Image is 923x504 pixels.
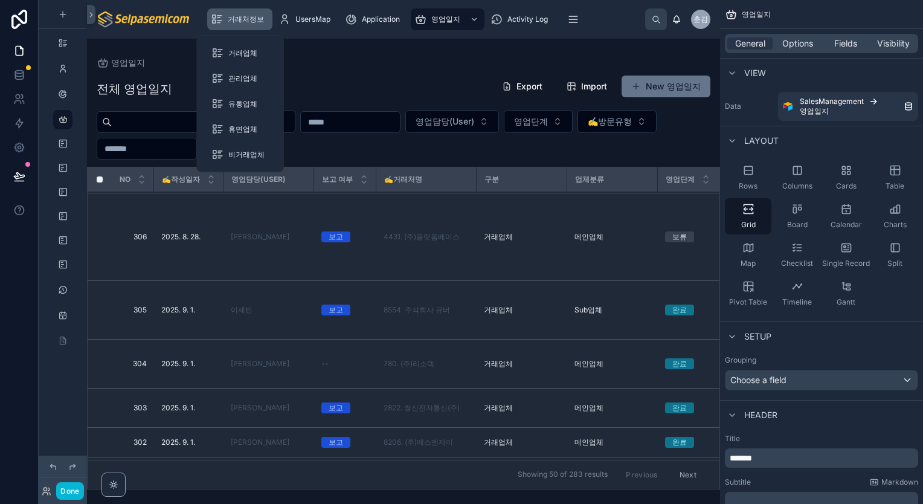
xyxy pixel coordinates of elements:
a: 메인업체 [574,403,651,413]
a: Markdown [869,477,918,487]
a: 완료 [665,358,722,369]
span: Split [887,259,902,268]
a: [PERSON_NAME] [231,359,307,369]
label: Grouping [725,355,756,365]
a: Sub업체 [574,305,651,315]
button: Split [872,237,918,273]
div: 보고 [329,231,343,242]
span: Gantt [837,297,855,307]
span: Application [362,15,400,24]
span: 보고 여부 [322,175,353,184]
span: 거래처정보 [228,15,264,24]
a: 관리업체 [204,68,277,89]
span: 휴면업체 [228,124,257,134]
span: Activity Log [507,15,548,24]
span: SalesManagement [800,97,864,106]
button: Gantt [823,276,869,312]
span: Board [787,220,808,230]
a: 메인업체 [574,438,651,447]
span: 메인업체 [574,359,603,369]
span: UsersMap [295,15,330,24]
span: 거래업체 [484,438,513,447]
div: 보류 [672,231,687,242]
a: 완료 [665,402,722,413]
a: [PERSON_NAME] [231,438,289,447]
span: 관리업체 [228,74,257,83]
a: 영업일지 [411,8,484,30]
button: Select Button [504,110,573,133]
span: ✍️거래처명 [384,175,422,184]
a: 2822. 쌍신전자통신(주) [384,403,469,413]
span: Grid [741,220,756,230]
button: Checklist [774,237,820,273]
span: Map [741,259,756,268]
a: 이세빈 [231,305,307,315]
span: 영업담당(User) [416,115,474,128]
a: 보고 [321,231,369,242]
button: Charts [872,198,918,234]
span: 거래업체 [484,403,513,413]
button: Timeline [774,276,820,312]
a: 휴면업체 [204,118,277,140]
a: 이세빈 [231,305,252,315]
a: 유통업체 [204,93,277,115]
span: 영업담당(User) [231,175,286,184]
span: Timeline [782,297,812,307]
span: Charts [884,220,907,230]
span: Fields [834,37,857,50]
div: 완료 [672,358,687,369]
span: Markdown [881,477,918,487]
div: 보고 [329,402,343,413]
button: Columns [774,160,820,196]
a: 완료 [665,437,722,448]
span: 303 [126,403,147,413]
span: Sub업체 [574,305,602,315]
span: 영업단계 [666,175,695,184]
span: 업체분류 [575,175,604,184]
a: 780. (주)리소텍 [384,359,434,369]
a: 8206. (주)에스엔제이 [384,438,453,447]
label: Data [725,102,773,111]
a: 2025. 9. 1. [161,305,216,315]
span: Setup [744,331,771,343]
a: 306 [126,232,147,242]
button: Table [872,160,918,196]
span: 춘김 [693,15,708,24]
button: Choose a field [725,370,918,390]
span: Rows [739,181,757,191]
a: Activity Log [487,8,556,30]
span: Layout [744,135,779,147]
a: 거래업체 [484,403,560,413]
span: -- [321,359,329,369]
a: [PERSON_NAME] [231,403,307,413]
span: ✍️방문유형 [588,115,632,128]
a: 2025. 8. 28. [161,232,216,242]
a: [PERSON_NAME] [231,403,289,413]
a: 2822. 쌍신전자통신(주) [384,403,460,413]
span: Import [581,80,607,92]
button: Calendar [823,198,869,234]
span: 거래업체 [484,232,513,242]
div: Choose a field [725,370,918,390]
span: 2025. 9. 1. [161,359,195,369]
img: App logo [97,10,191,29]
span: 메인업체 [574,403,603,413]
a: UsersMap [275,8,339,30]
button: Import [557,76,617,97]
span: 메인업체 [574,232,603,242]
a: 304 [126,359,147,369]
a: 메인업체 [574,359,651,369]
button: Cards [823,160,869,196]
div: 완료 [672,437,687,448]
button: Single Record [823,237,869,273]
a: [PERSON_NAME] [231,232,289,242]
a: 거래업체 [484,305,560,315]
a: 4431. (주)플랫폼베이스 [384,232,460,242]
span: 2025. 9. 1. [161,438,195,447]
a: -- [321,359,369,369]
div: 완료 [672,305,687,315]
